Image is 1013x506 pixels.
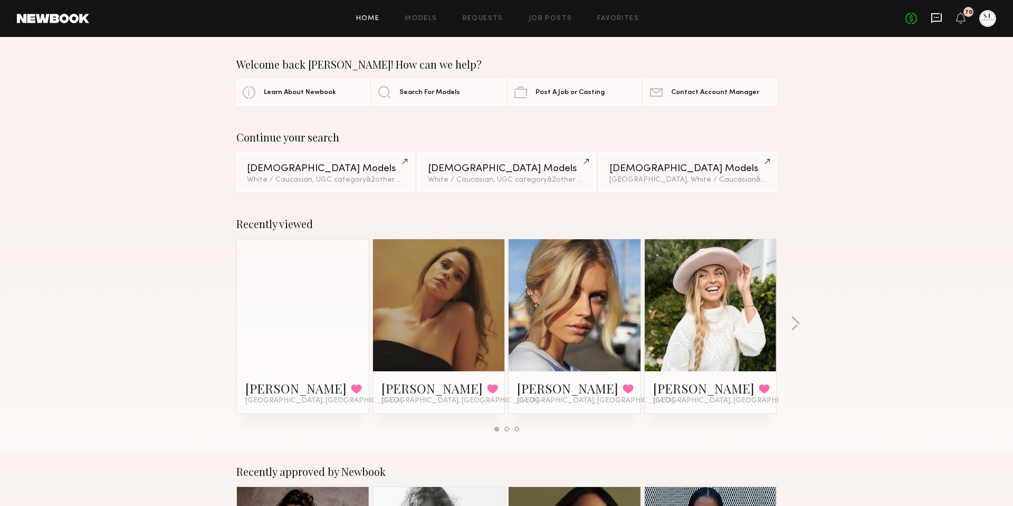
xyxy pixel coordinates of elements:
div: White / Caucasian, UGC category [247,176,404,184]
div: [GEOGRAPHIC_DATA], White / Caucasian [609,176,766,184]
div: White / Caucasian, UGC category [428,176,585,184]
a: Post A Job or Casting [508,79,641,106]
span: Learn About Newbook [264,89,336,96]
a: [DEMOGRAPHIC_DATA] Models[GEOGRAPHIC_DATA], White / Caucasian&2other filters [599,152,777,192]
span: [GEOGRAPHIC_DATA], [GEOGRAPHIC_DATA] [653,397,810,405]
div: Welcome back [PERSON_NAME]! How can we help? [236,58,777,71]
a: [DEMOGRAPHIC_DATA] ModelsWhite / Caucasian, UGC category&2other filters [417,152,595,192]
div: [DEMOGRAPHIC_DATA] Models [428,164,585,174]
a: [DEMOGRAPHIC_DATA] ModelsWhite / Caucasian, UGC category&2other filters [236,152,414,192]
a: Home [356,15,380,22]
div: 70 [965,10,972,15]
a: Models [405,15,437,22]
a: Job Posts [529,15,572,22]
span: [GEOGRAPHIC_DATA], [GEOGRAPHIC_DATA] [245,397,403,405]
div: [DEMOGRAPHIC_DATA] Models [609,164,766,174]
div: Recently approved by Newbook [236,465,777,478]
a: Contact Account Manager [644,79,777,106]
div: Recently viewed [236,218,777,230]
div: [DEMOGRAPHIC_DATA] Models [247,164,404,174]
a: [PERSON_NAME] [245,380,347,397]
a: Favorites [597,15,639,22]
span: & 2 other filter s [547,176,598,183]
div: Continue your search [236,131,777,144]
a: [PERSON_NAME] [381,380,483,397]
span: Post A Job or Casting [536,89,605,96]
a: Learn About Newbook [236,79,369,106]
span: Contact Account Manager [671,89,759,96]
span: [GEOGRAPHIC_DATA], [GEOGRAPHIC_DATA] [517,397,674,405]
span: Search For Models [399,89,460,96]
span: & 2 other filter s [366,176,417,183]
a: Requests [463,15,503,22]
a: [PERSON_NAME] [517,380,618,397]
a: [PERSON_NAME] [653,380,754,397]
span: & 2 other filter s [756,176,807,183]
a: Search For Models [372,79,505,106]
span: [GEOGRAPHIC_DATA], [GEOGRAPHIC_DATA] [381,397,539,405]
